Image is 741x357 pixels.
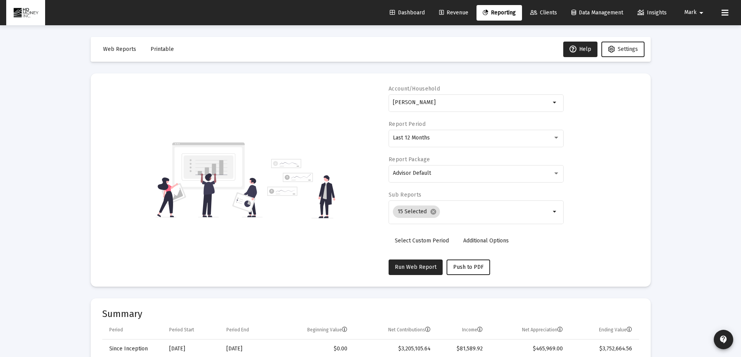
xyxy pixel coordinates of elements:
[453,264,483,270] span: Push to PDF
[488,321,569,340] td: Column Net Appreciation
[164,321,221,340] td: Column Period Start
[395,237,449,244] span: Select Custom Period
[109,327,123,333] div: Period
[390,9,425,16] span: Dashboard
[393,205,440,218] mat-chip: 15 Selected
[307,327,347,333] div: Beginning Value
[599,327,632,333] div: Ending Value
[393,170,431,176] span: Advisor Default
[638,9,667,16] span: Insights
[550,98,560,107] mat-icon: arrow_drop_down
[226,327,249,333] div: Period End
[439,9,468,16] span: Revenue
[476,5,522,21] a: Reporting
[430,208,437,215] mat-icon: cancel
[684,9,697,16] span: Mark
[447,259,490,275] button: Push to PDF
[563,42,597,57] button: Help
[389,85,440,92] label: Account/Household
[393,134,430,141] span: Last 12 Months
[12,5,39,21] img: Dashboard
[568,321,639,340] td: Column Ending Value
[389,156,430,163] label: Report Package
[221,321,275,340] td: Column Period End
[697,5,706,21] mat-icon: arrow_drop_down
[631,5,673,21] a: Insights
[169,345,215,353] div: [DATE]
[601,42,645,57] button: Settings
[226,345,270,353] div: [DATE]
[719,335,728,344] mat-icon: contact_support
[156,141,263,218] img: reporting
[103,46,136,52] span: Web Reports
[169,327,194,333] div: Period Start
[436,321,488,340] td: Column Income
[388,327,431,333] div: Net Contributions
[384,5,431,21] a: Dashboard
[144,42,180,57] button: Printable
[353,321,436,340] td: Column Net Contributions
[462,327,483,333] div: Income
[389,121,426,127] label: Report Period
[483,9,516,16] span: Reporting
[463,237,509,244] span: Additional Options
[267,159,335,218] img: reporting-alt
[393,204,550,219] mat-chip-list: Selection
[102,310,639,318] mat-card-title: Summary
[389,192,421,198] label: Sub Reports
[522,327,563,333] div: Net Appreciation
[618,46,638,52] span: Settings
[571,9,623,16] span: Data Management
[433,5,475,21] a: Revenue
[102,321,164,340] td: Column Period
[393,99,550,106] input: Search or select an account or household
[550,207,560,216] mat-icon: arrow_drop_down
[569,46,591,52] span: Help
[97,42,142,57] button: Web Reports
[524,5,563,21] a: Clients
[530,9,557,16] span: Clients
[151,46,174,52] span: Printable
[565,5,629,21] a: Data Management
[675,5,715,20] button: Mark
[395,264,436,270] span: Run Web Report
[275,321,353,340] td: Column Beginning Value
[389,259,443,275] button: Run Web Report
